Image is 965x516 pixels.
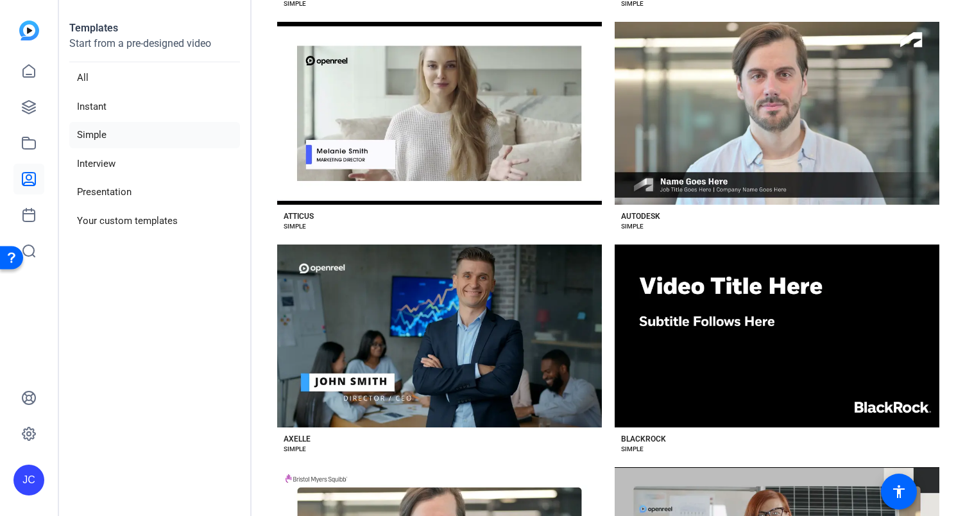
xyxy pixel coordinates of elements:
[69,22,118,34] strong: Templates
[621,221,644,232] div: SIMPLE
[13,465,44,495] div: JC
[621,444,644,454] div: SIMPLE
[69,179,240,205] li: Presentation
[19,21,39,40] img: blue-gradient.svg
[615,22,939,205] button: Template image
[69,94,240,120] li: Instant
[284,434,311,444] div: AXELLE
[69,151,240,177] li: Interview
[277,22,602,205] button: Template image
[284,211,314,221] div: ATTICUS
[284,221,306,232] div: SIMPLE
[69,122,240,148] li: Simple
[621,434,666,444] div: BLACKROCK
[69,65,240,91] li: All
[284,444,306,454] div: SIMPLE
[277,245,602,427] button: Template image
[69,36,240,62] p: Start from a pre-designed video
[891,484,907,499] mat-icon: accessibility
[621,211,660,221] div: AUTODESK
[615,245,939,427] button: Template image
[69,208,240,234] li: Your custom templates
